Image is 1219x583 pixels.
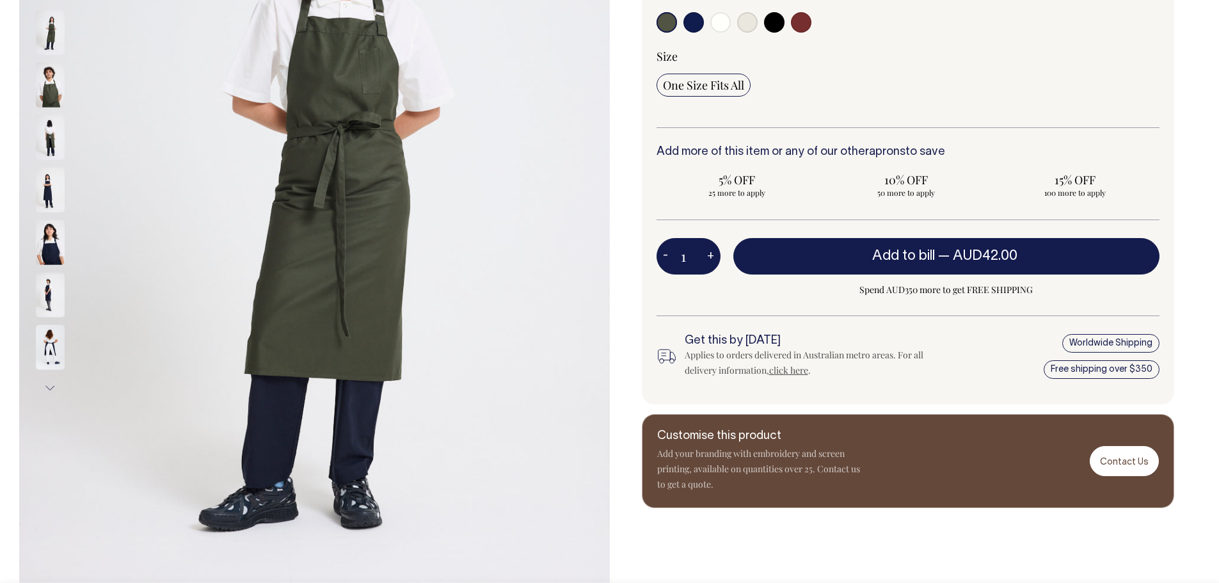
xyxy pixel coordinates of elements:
span: AUD42.00 [953,250,1017,262]
span: 100 more to apply [1001,188,1149,198]
h6: Get this by [DATE] [685,335,932,347]
img: olive [36,10,65,55]
div: Size [657,49,1160,64]
img: dark-navy [36,325,65,370]
span: 50 more to apply [832,188,980,198]
button: + [701,244,721,269]
span: Add to bill [872,250,935,262]
span: 5% OFF [663,172,811,188]
input: 15% OFF 100 more to apply [994,168,1156,202]
img: dark-navy [36,273,65,317]
a: Contact Us [1090,446,1159,476]
span: — [938,250,1021,262]
a: click here [769,364,808,376]
div: Applies to orders delivered in Australian metro areas. For all delivery information, . [685,347,932,378]
input: One Size Fits All [657,74,751,97]
span: 15% OFF [1001,172,1149,188]
span: 10% OFF [832,172,980,188]
input: 10% OFF 50 more to apply [825,168,987,202]
img: dark-navy [36,168,65,212]
input: 5% OFF 25 more to apply [657,168,818,202]
a: aprons [869,147,905,157]
h6: Customise this product [657,430,862,443]
button: - [657,244,674,269]
img: dark-navy [36,220,65,265]
img: olive [36,115,65,160]
span: 25 more to apply [663,188,811,198]
img: olive [36,63,65,108]
button: Next [40,374,60,403]
h6: Add more of this item or any of our other to save [657,146,1160,159]
p: Add your branding with embroidery and screen printing, available on quantities over 25. Contact u... [657,446,862,492]
button: Add to bill —AUD42.00 [733,238,1160,274]
span: Spend AUD350 more to get FREE SHIPPING [733,282,1160,298]
span: One Size Fits All [663,77,744,93]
